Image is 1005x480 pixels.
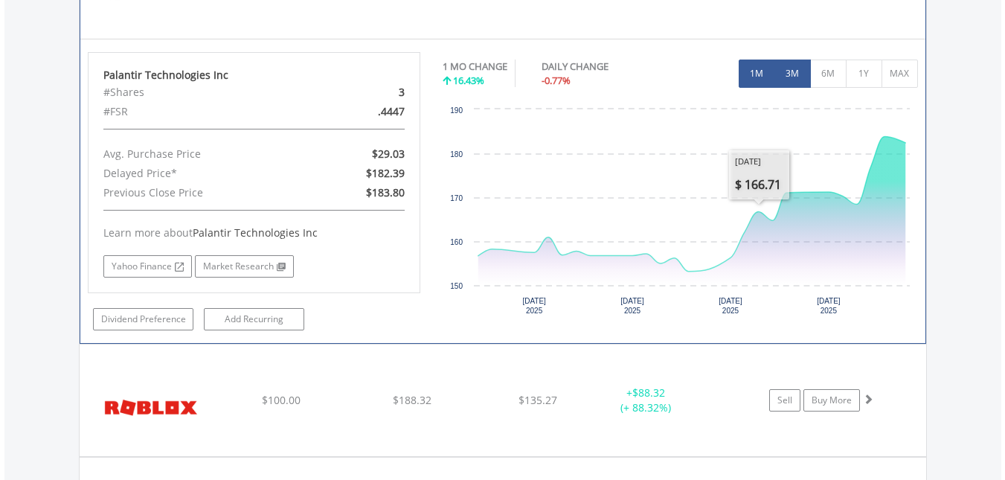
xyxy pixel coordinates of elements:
[590,385,702,415] div: + (+ 88.32%)
[92,164,308,183] div: Delayed Price*
[846,60,882,88] button: 1Y
[450,150,463,159] text: 180
[92,102,308,121] div: #FSR
[453,74,484,87] span: 16.43%
[450,238,463,246] text: 160
[620,297,644,315] text: [DATE] 2025
[103,255,192,278] a: Yahoo Finance
[450,282,463,290] text: 150
[87,363,215,452] img: EQU.US.RBLX.png
[204,308,304,330] a: Add Recurring
[372,147,405,161] span: $29.03
[739,60,775,88] button: 1M
[443,60,507,74] div: 1 MO CHANGE
[450,106,463,115] text: 190
[92,144,308,164] div: Avg. Purchase Price
[103,225,405,240] div: Learn more about
[810,60,847,88] button: 6M
[103,68,405,83] div: Palantir Technologies Inc
[518,393,557,407] span: $135.27
[93,308,193,330] a: Dividend Preference
[542,60,661,74] div: DAILY CHANGE
[803,389,860,412] a: Buy More
[542,74,571,87] span: -0.77%
[769,389,800,412] a: Sell
[308,102,416,121] div: .4447
[308,83,416,102] div: 3
[443,102,917,325] svg: Interactive chart
[882,60,918,88] button: MAX
[774,60,811,88] button: 3M
[195,255,294,278] a: Market Research
[393,393,431,407] span: $188.32
[443,102,918,325] div: Chart. Highcharts interactive chart.
[522,297,546,315] text: [DATE] 2025
[92,183,308,202] div: Previous Close Price
[817,297,841,315] text: [DATE] 2025
[450,194,463,202] text: 170
[632,385,665,400] span: $88.32
[366,185,405,199] span: $183.80
[719,297,742,315] text: [DATE] 2025
[193,225,318,240] span: Palantir Technologies Inc
[366,166,405,180] span: $182.39
[262,393,301,407] span: $100.00
[92,83,308,102] div: #Shares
